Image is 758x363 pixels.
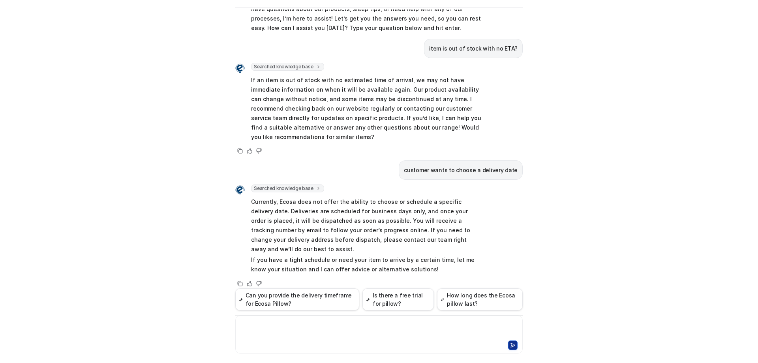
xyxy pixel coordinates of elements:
[235,64,245,73] img: Widget
[429,44,518,53] p: item is out of stock with no ETA?
[251,197,482,254] p: Currently, Ecosa does not offer the ability to choose or schedule a specific delivery date. Deliv...
[437,288,523,310] button: How long does the Ecosa pillow last?
[362,288,434,310] button: Is there a free trial for pillow?
[251,184,324,192] span: Searched knowledge base
[404,166,518,175] p: customer wants to choose a delivery date
[251,63,324,71] span: Searched knowledge base
[251,75,482,142] p: If an item is out of stock with no estimated time of arrival, we may not have immediate informati...
[235,185,245,195] img: Widget
[251,255,482,274] p: If you have a tight schedule or need your item to arrive by a certain time, let me know your situ...
[235,288,359,310] button: Can you provide the delivery timeframe for Ecosa Pillow?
